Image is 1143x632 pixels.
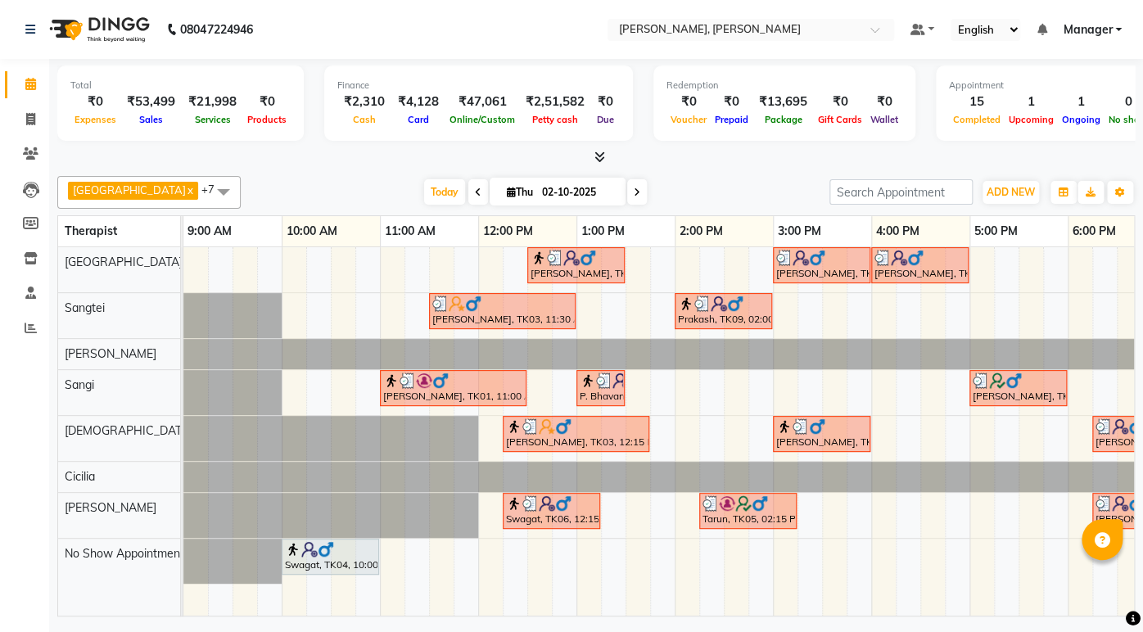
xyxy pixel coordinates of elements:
[65,346,156,361] span: [PERSON_NAME]
[528,114,582,125] span: Petty cash
[65,377,94,392] span: Sangi
[445,114,519,125] span: Online/Custom
[135,114,167,125] span: Sales
[872,219,924,243] a: 4:00 PM
[186,183,193,196] a: x
[761,114,806,125] span: Package
[775,418,869,449] div: [PERSON_NAME], TK10, 03:00 PM-04:00 PM, Swedish Therapy (60)
[424,179,465,205] span: Today
[987,186,1035,198] span: ADD NEW
[701,495,795,526] div: Tarun, TK05, 02:15 PM-03:15 PM, Deep Tissue Therapy (60 Mins)
[676,296,770,327] div: Prakash, TK09, 02:00 PM-03:00 PM, Deep Tissue Therapy (60 Mins)
[431,296,574,327] div: [PERSON_NAME], TK03, 11:30 AM-01:00 PM, Balinese Therapy (90)
[382,372,525,404] div: [PERSON_NAME], TK01, 11:00 AM-12:30 PM, Traditional Thai Dry (90)
[65,255,183,269] span: [GEOGRAPHIC_DATA]
[1058,114,1105,125] span: Ongoing
[970,219,1022,243] a: 5:00 PM
[666,114,711,125] span: Voucher
[503,186,537,198] span: Thu
[381,219,440,243] a: 11:00 AM
[70,79,291,93] div: Total
[866,114,902,125] span: Wallet
[180,7,252,52] b: 08047224946
[983,181,1039,204] button: ADD NEW
[829,179,973,205] input: Search Appointment
[591,93,620,111] div: ₹0
[1005,93,1058,111] div: 1
[666,79,902,93] div: Redemption
[504,495,599,526] div: Swagat, TK06, 12:15 PM-01:15 PM, Swedish Therapy (60)
[504,418,648,449] div: [PERSON_NAME], TK03, 12:15 PM-01:45 PM, Balinese Therapy (90)
[666,93,711,111] div: ₹0
[445,93,519,111] div: ₹47,061
[391,93,445,111] div: ₹4,128
[873,250,967,281] div: [PERSON_NAME], TK11, 04:00 PM-05:00 PM, Isa Signature (60)
[182,93,243,111] div: ₹21,998
[65,300,105,315] span: Sangtei
[70,114,120,125] span: Expenses
[183,219,236,243] a: 9:00 AM
[578,372,623,404] div: P. Bhavana, TK08, 01:00 PM-01:30 PM, Head, Neck & Shoulder
[866,93,902,111] div: ₹0
[65,546,184,561] span: No Show Appointment
[752,93,814,111] div: ₹13,695
[775,250,869,281] div: [PERSON_NAME], TK11, 03:00 PM-04:00 PM, Isa Signature (60)
[337,93,391,111] div: ₹2,310
[65,223,117,238] span: Therapist
[243,93,291,111] div: ₹0
[191,114,235,125] span: Services
[529,250,623,281] div: [PERSON_NAME], TK07, 12:30 PM-01:30 PM, nearby swedish therapy
[711,114,752,125] span: Prepaid
[1058,93,1105,111] div: 1
[949,93,1005,111] div: 15
[971,372,1065,404] div: [PERSON_NAME], TK12, 05:00 PM-06:00 PM, Deep Tissue Therapy (60 Mins)
[949,114,1005,125] span: Completed
[774,219,825,243] a: 3:00 PM
[243,114,291,125] span: Products
[201,183,227,196] span: +7
[479,219,537,243] a: 12:00 PM
[675,219,727,243] a: 2:00 PM
[120,93,182,111] div: ₹53,499
[73,183,186,196] span: [GEOGRAPHIC_DATA]
[1005,114,1058,125] span: Upcoming
[593,114,618,125] span: Due
[814,114,866,125] span: Gift Cards
[814,93,866,111] div: ₹0
[711,93,752,111] div: ₹0
[1063,21,1112,38] span: Manager
[70,93,120,111] div: ₹0
[1068,219,1120,243] a: 6:00 PM
[42,7,154,52] img: logo
[65,469,95,484] span: Cicilia
[65,423,192,438] span: [DEMOGRAPHIC_DATA]
[282,219,341,243] a: 10:00 AM
[404,114,433,125] span: Card
[65,500,156,515] span: [PERSON_NAME]
[283,541,377,572] div: Swagat, TK04, 10:00 AM-11:00 AM, Swedish Therapy (60)
[337,79,620,93] div: Finance
[349,114,380,125] span: Cash
[577,219,629,243] a: 1:00 PM
[519,93,591,111] div: ₹2,51,582
[537,180,619,205] input: 2025-10-02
